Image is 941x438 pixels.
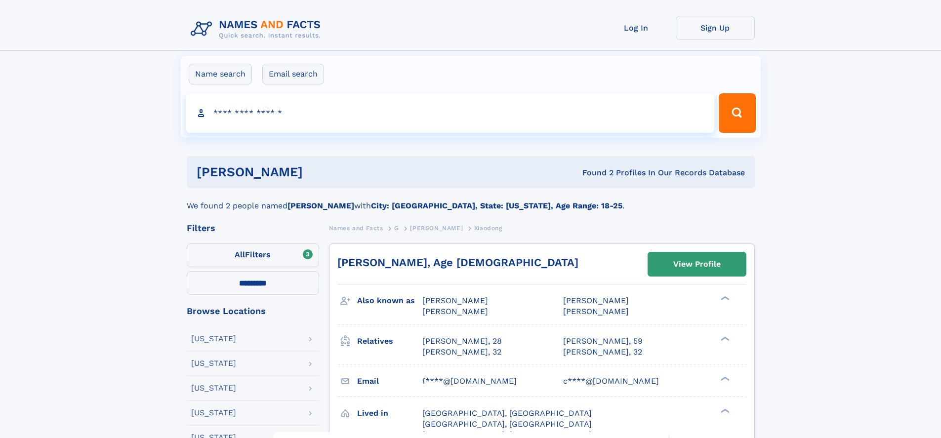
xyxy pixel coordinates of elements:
[329,222,383,234] a: Names and Facts
[422,347,501,358] a: [PERSON_NAME], 32
[422,419,592,429] span: [GEOGRAPHIC_DATA], [GEOGRAPHIC_DATA]
[357,405,422,422] h3: Lived in
[191,409,236,417] div: [US_STATE]
[337,256,578,269] a: [PERSON_NAME], Age [DEMOGRAPHIC_DATA]
[187,188,755,212] div: We found 2 people named with .
[287,201,354,210] b: [PERSON_NAME]
[719,93,755,133] button: Search Button
[189,64,252,84] label: Name search
[186,93,715,133] input: search input
[563,307,629,316] span: [PERSON_NAME]
[262,64,324,84] label: Email search
[718,375,730,382] div: ❯
[394,222,399,234] a: G
[187,243,319,267] label: Filters
[187,224,319,233] div: Filters
[563,296,629,305] span: [PERSON_NAME]
[187,16,329,42] img: Logo Names and Facts
[410,225,463,232] span: [PERSON_NAME]
[422,408,592,418] span: [GEOGRAPHIC_DATA], [GEOGRAPHIC_DATA]
[357,292,422,309] h3: Also known as
[371,201,622,210] b: City: [GEOGRAPHIC_DATA], State: [US_STATE], Age Range: 18-25
[474,225,502,232] span: Xiaodong
[676,16,755,40] a: Sign Up
[357,373,422,390] h3: Email
[410,222,463,234] a: [PERSON_NAME]
[718,295,730,302] div: ❯
[197,166,443,178] h1: [PERSON_NAME]
[422,336,502,347] a: [PERSON_NAME], 28
[673,253,721,276] div: View Profile
[718,335,730,342] div: ❯
[422,307,488,316] span: [PERSON_NAME]
[648,252,746,276] a: View Profile
[718,407,730,414] div: ❯
[191,359,236,367] div: [US_STATE]
[187,307,319,316] div: Browse Locations
[563,336,643,347] a: [PERSON_NAME], 59
[235,250,245,259] span: All
[357,333,422,350] h3: Relatives
[394,225,399,232] span: G
[422,296,488,305] span: [PERSON_NAME]
[563,347,642,358] a: [PERSON_NAME], 32
[191,384,236,392] div: [US_STATE]
[443,167,745,178] div: Found 2 Profiles In Our Records Database
[597,16,676,40] a: Log In
[191,335,236,343] div: [US_STATE]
